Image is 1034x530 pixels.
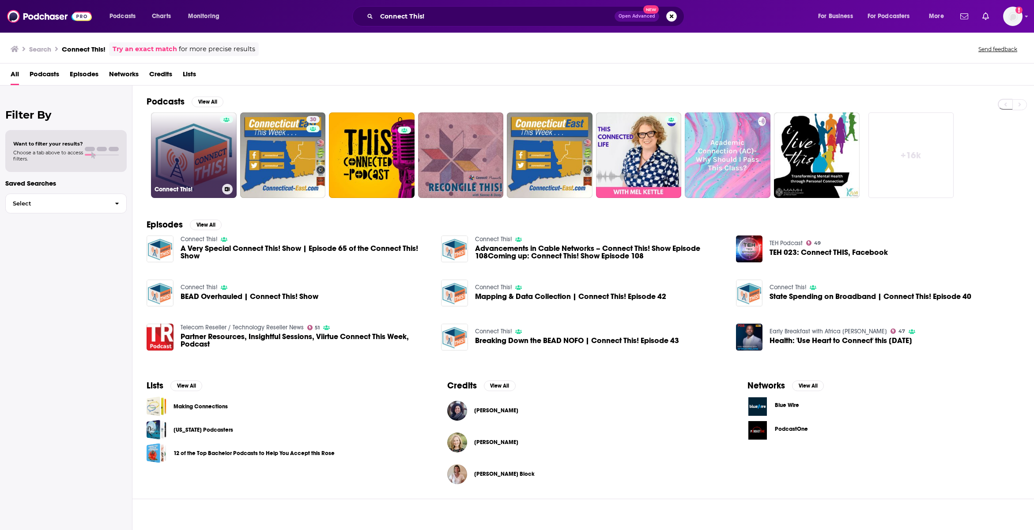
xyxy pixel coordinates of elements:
[147,235,174,262] img: A Very Special Connect This! Show | Episode 65 of the Connect This! Show
[1015,7,1023,14] svg: Add a profile image
[736,280,763,306] img: State Spending on Broadband | Connect This! Episode 40
[7,8,92,25] a: Podchaser - Follow, Share and Rate Podcasts
[1003,7,1023,26] span: Logged in as jenniferyoder
[770,284,806,291] a: Connect This!
[747,396,768,417] img: Blue Wire logo
[736,324,763,351] img: Health: 'Use Heart to Connect' this World Heart Day
[979,9,992,24] a: Show notifications dropdown
[770,293,971,300] a: State Spending on Broadband | Connect This! Episode 40
[5,179,127,187] p: Saved Searches
[474,407,518,414] span: [PERSON_NAME]
[736,235,763,262] img: TEH 023: Connect THIS, Facebook
[615,11,659,22] button: Open AdvancedNew
[775,425,808,433] span: PodcastOne
[11,67,19,85] a: All
[619,14,655,19] span: Open Advanced
[643,5,659,14] span: New
[475,337,679,344] a: Breaking Down the BEAD NOFO | Connect This! Episode 43
[5,194,127,213] button: Select
[70,67,98,85] a: Episodes
[868,10,910,22] span: For Podcasters
[147,443,166,463] a: 12 of the Top Bachelor Podcasts to Help You Accept this Rose
[976,45,1020,53] button: Send feedback
[147,396,166,416] a: Making Connections
[151,112,237,198] a: Connect This!
[147,280,174,306] a: BEAD Overhauled | Connect This! Show
[957,9,972,24] a: Show notifications dropdown
[30,67,59,85] span: Podcasts
[109,67,139,85] a: Networks
[770,249,888,256] a: TEH 023: Connect THIS, Facebook
[181,284,217,291] a: Connect This!
[484,381,516,391] button: View All
[377,9,615,23] input: Search podcasts, credits, & more...
[192,97,223,107] button: View All
[747,420,768,440] img: PodcastOne logo
[147,96,185,107] h2: Podcasts
[174,402,228,411] a: Making Connections
[474,439,518,446] span: [PERSON_NAME]
[109,10,136,22] span: Podcasts
[747,396,1020,417] a: Blue Wire logoBlue Wire
[147,324,174,351] img: Partner Resources, Insightful Sessions, Viirtue Connect This Week, Podcast
[1003,7,1023,26] img: User Profile
[447,401,467,421] img: Rebecca Wong
[361,6,693,26] div: Search podcasts, credits, & more...
[447,428,720,456] button: Heather MacFadyenHeather MacFadyen
[868,112,954,198] a: +16k
[891,328,905,334] a: 47
[310,116,316,124] span: 30
[152,10,171,22] span: Charts
[475,245,725,260] a: Advancements in Cable Networks – Connect This! Show Episode 108Coming up: Connect This! Show Epis...
[181,324,304,331] a: Telecom Reseller / Technology Reseller News
[770,337,912,344] a: Health: 'Use Heart to Connect' this World Heart Day
[181,245,431,260] span: A Very Special Connect This! Show | Episode 65 of the Connect This! Show
[29,45,51,53] h3: Search
[475,328,512,335] a: Connect This!
[170,381,202,391] button: View All
[155,186,219,193] h3: Connect This!
[747,420,1020,440] a: PodcastOne logoPodcastOne
[474,470,535,478] a: Morgan Block
[147,219,222,230] a: EpisodesView All
[307,325,320,330] a: 51
[181,235,217,243] a: Connect This!
[13,141,83,147] span: Want to filter your results?
[475,293,666,300] a: Mapping & Data Collection | Connect This! Episode 42
[181,293,318,300] a: BEAD Overhauled | Connect This! Show
[818,10,853,22] span: For Business
[183,67,196,85] a: Lists
[398,116,411,194] div: 0
[770,337,912,344] span: Health: 'Use Heart to Connect' this [DATE]
[147,420,166,440] a: Connecticut Podcasters
[149,67,172,85] a: Credits
[447,433,467,452] img: Heather MacFadyen
[181,333,431,348] a: Partner Resources, Insightful Sessions, Viirtue Connect This Week, Podcast
[179,44,255,54] span: for more precise results
[147,96,223,107] a: PodcastsView All
[188,10,219,22] span: Monitoring
[113,44,177,54] a: Try an exact match
[474,470,535,478] span: [PERSON_NAME] Block
[812,9,864,23] button: open menu
[474,407,518,414] a: Rebecca Wong
[747,380,824,391] a: NetworksView All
